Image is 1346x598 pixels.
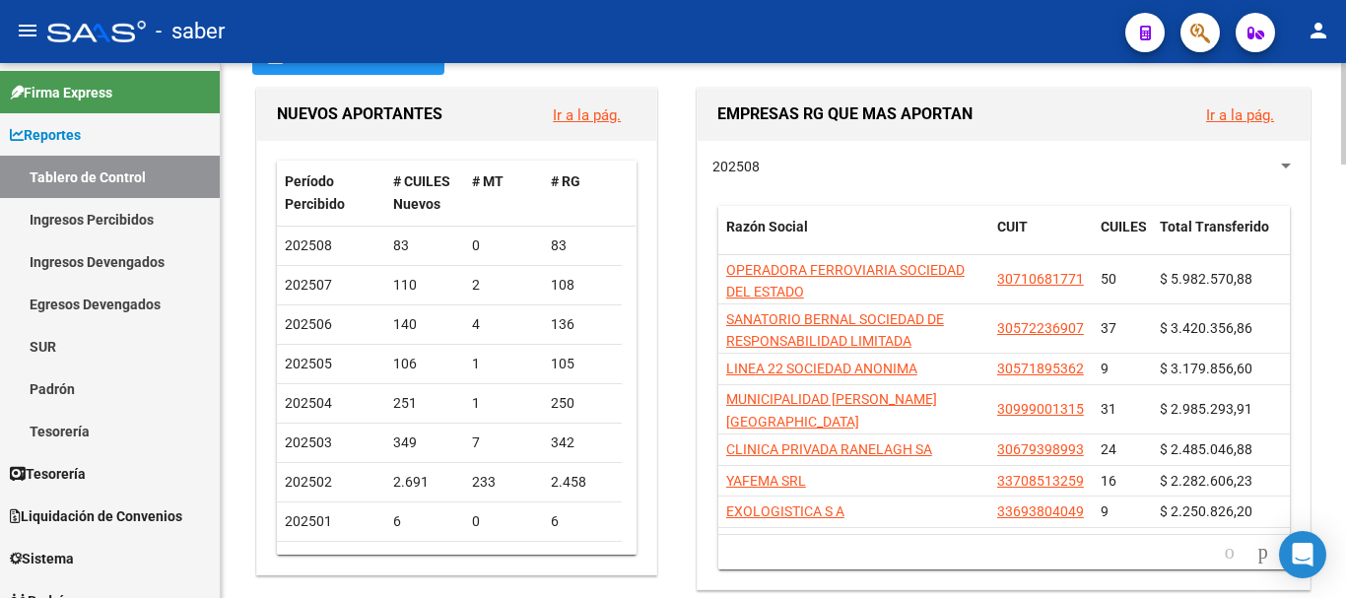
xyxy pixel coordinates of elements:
[1101,503,1109,519] span: 9
[285,316,332,332] span: 202506
[1249,542,1277,564] a: go to next page
[1101,361,1109,376] span: 9
[1206,106,1274,124] a: Ir a la pág.
[551,471,614,494] div: 2.458
[285,173,345,212] span: Período Percibido
[393,274,456,297] div: 110
[551,274,614,297] div: 108
[1160,503,1252,519] span: $ 2.250.826,20
[1160,320,1252,336] span: $ 3.420.356,86
[1160,441,1252,457] span: $ 2.485.046,88
[551,313,614,336] div: 136
[1160,361,1252,376] span: $ 3.179.856,60
[551,510,614,533] div: 6
[393,353,456,375] div: 106
[156,10,225,53] span: - saber
[717,104,973,123] span: EMPRESAS RG QUE MAS APORTAN
[718,206,989,271] datatable-header-cell: Razón Social
[472,510,535,533] div: 0
[551,353,614,375] div: 105
[1101,441,1116,457] span: 24
[277,161,385,226] datatable-header-cell: Período Percibido
[726,503,844,519] span: EXOLOGISTICA S A
[472,392,535,415] div: 1
[285,434,332,450] span: 202503
[472,274,535,297] div: 2
[1279,531,1326,578] div: Open Intercom Messenger
[997,219,1028,234] span: CUIT
[10,463,86,485] span: Tesorería
[1101,219,1147,234] span: CUILES
[1093,206,1152,271] datatable-header-cell: CUILES
[285,356,332,371] span: 202505
[1160,473,1252,489] span: $ 2.282.606,23
[472,173,504,189] span: # MT
[726,311,944,350] span: SANATORIO BERNAL SOCIEDAD DE RESPONSABILIDAD LIMITADA
[551,173,580,189] span: # RG
[277,104,442,123] span: NUEVOS APORTANTES
[10,548,74,569] span: Sistema
[464,161,543,226] datatable-header-cell: # MT
[1160,271,1252,287] span: $ 5.982.570,88
[393,392,456,415] div: 251
[472,471,535,494] div: 233
[285,553,332,568] span: 202412
[997,320,1084,336] span: 30572236907
[726,441,932,457] span: CLINICA PRIVADA RANELAGH SA
[997,503,1084,519] span: 33693804049
[10,124,81,146] span: Reportes
[1160,401,1252,417] span: $ 2.985.293,91
[385,161,464,226] datatable-header-cell: # CUILES Nuevos
[1307,19,1330,42] mat-icon: person
[997,361,1084,376] span: 30571895362
[1101,320,1116,336] span: 37
[472,313,535,336] div: 4
[551,550,614,572] div: 0
[285,395,332,411] span: 202504
[712,159,760,174] span: 202508
[393,550,456,572] div: 1
[393,471,456,494] div: 2.691
[997,401,1084,417] span: 30999001315
[989,206,1093,271] datatable-header-cell: CUIT
[393,313,456,336] div: 140
[285,277,332,293] span: 202507
[393,510,456,533] div: 6
[551,234,614,257] div: 83
[16,19,39,42] mat-icon: menu
[472,550,535,572] div: 1
[285,237,332,253] span: 202508
[1190,97,1290,133] button: Ir a la pág.
[551,392,614,415] div: 250
[285,474,332,490] span: 202502
[726,391,937,430] span: MUNICIPALIDAD [PERSON_NAME][GEOGRAPHIC_DATA]
[726,473,806,489] span: YAFEMA SRL
[726,219,808,234] span: Razón Social
[10,505,182,527] span: Liquidación de Convenios
[543,161,622,226] datatable-header-cell: # RG
[553,106,621,124] a: Ir a la pág.
[551,432,614,454] div: 342
[1152,206,1290,271] datatable-header-cell: Total Transferido
[1101,401,1116,417] span: 31
[1101,473,1116,489] span: 16
[997,441,1084,457] span: 30679398993
[285,513,332,529] span: 202501
[726,361,917,376] span: LINEA 22 SOCIEDAD ANONIMA
[726,262,965,300] span: OPERADORA FERROVIARIA SOCIEDAD DEL ESTADO
[537,97,637,133] button: Ir a la pág.
[393,234,456,257] div: 83
[472,353,535,375] div: 1
[1216,542,1244,564] a: go to previous page
[472,234,535,257] div: 0
[1101,271,1116,287] span: 50
[472,432,535,454] div: 7
[1160,219,1269,234] span: Total Transferido
[10,82,112,103] span: Firma Express
[997,271,1084,287] span: 30710681771
[997,473,1084,489] span: 33708513259
[393,173,450,212] span: # CUILES Nuevos
[393,432,456,454] div: 349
